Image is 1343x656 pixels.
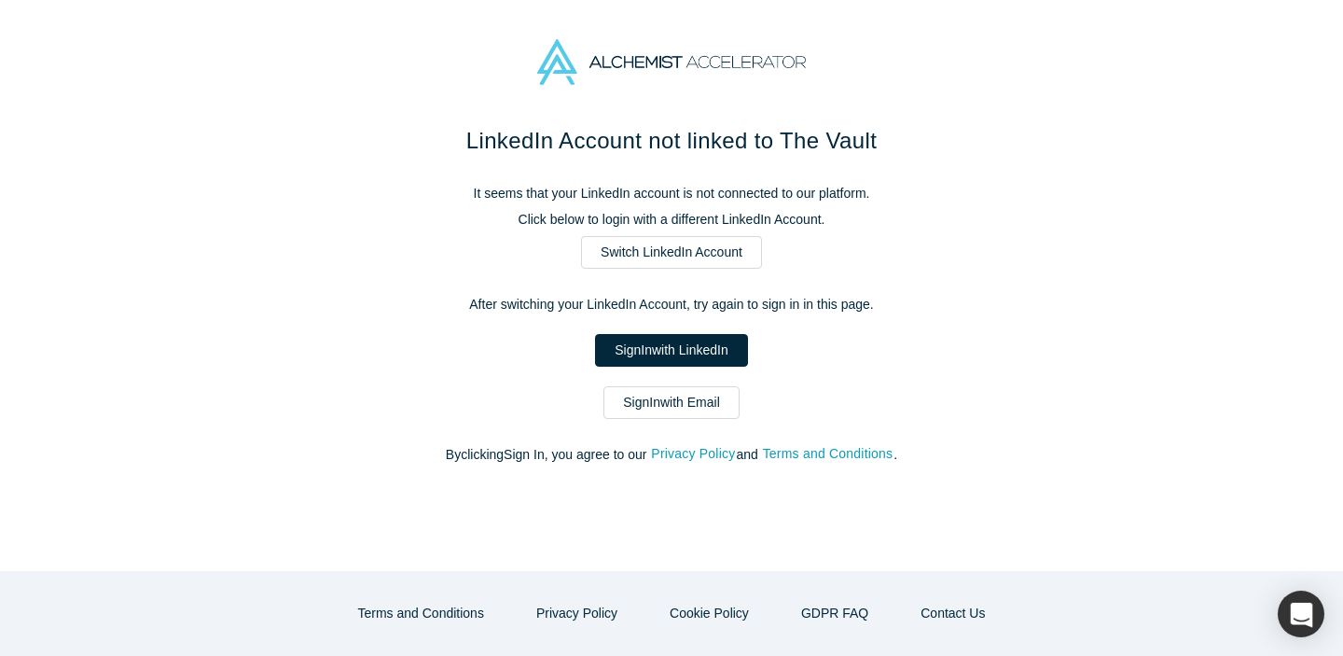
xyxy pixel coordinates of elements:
[280,124,1063,158] h1: LinkedIn Account not linked to The Vault
[517,597,637,630] button: Privacy Policy
[603,386,740,419] a: SignInwith Email
[650,597,768,630] button: Cookie Policy
[650,443,736,465] button: Privacy Policy
[339,597,504,630] button: Terms and Conditions
[280,445,1063,465] p: By clicking Sign In , you agree to our and .
[581,236,762,269] a: Switch LinkedIn Account
[782,597,888,630] a: GDPR FAQ
[280,210,1063,230] p: Click below to login with a different LinkedIn Account.
[901,597,1004,630] button: Contact Us
[762,443,894,465] button: Terms and Conditions
[595,334,747,367] a: SignInwith LinkedIn
[280,184,1063,203] p: It seems that your LinkedIn account is not connected to our platform.
[537,39,806,85] img: Alchemist Accelerator Logo
[280,295,1063,314] p: After switching your LinkedIn Account, try again to sign in in this page.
